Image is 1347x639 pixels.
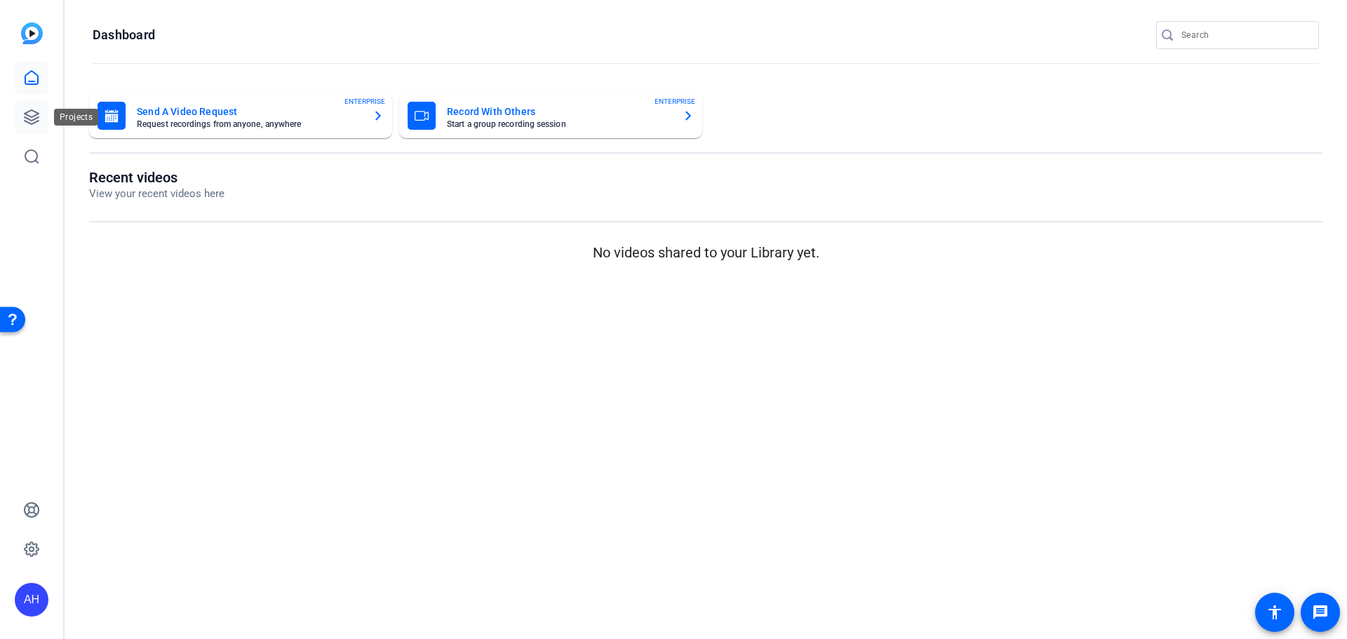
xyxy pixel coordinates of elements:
[93,27,155,43] h1: Dashboard
[89,186,224,202] p: View your recent videos here
[137,120,361,128] mat-card-subtitle: Request recordings from anyone, anywhere
[21,22,43,44] img: blue-gradient.svg
[137,103,361,120] mat-card-title: Send A Video Request
[1312,604,1329,621] mat-icon: message
[1266,604,1283,621] mat-icon: accessibility
[447,120,671,128] mat-card-subtitle: Start a group recording session
[89,169,224,186] h1: Recent videos
[54,109,98,126] div: Projects
[344,96,385,107] span: ENTERPRISE
[447,103,671,120] mat-card-title: Record With Others
[15,583,48,617] div: AH
[89,93,392,138] button: Send A Video RequestRequest recordings from anyone, anywhereENTERPRISE
[1181,27,1308,43] input: Search
[655,96,695,107] span: ENTERPRISE
[89,242,1322,263] p: No videos shared to your Library yet.
[399,93,702,138] button: Record With OthersStart a group recording sessionENTERPRISE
